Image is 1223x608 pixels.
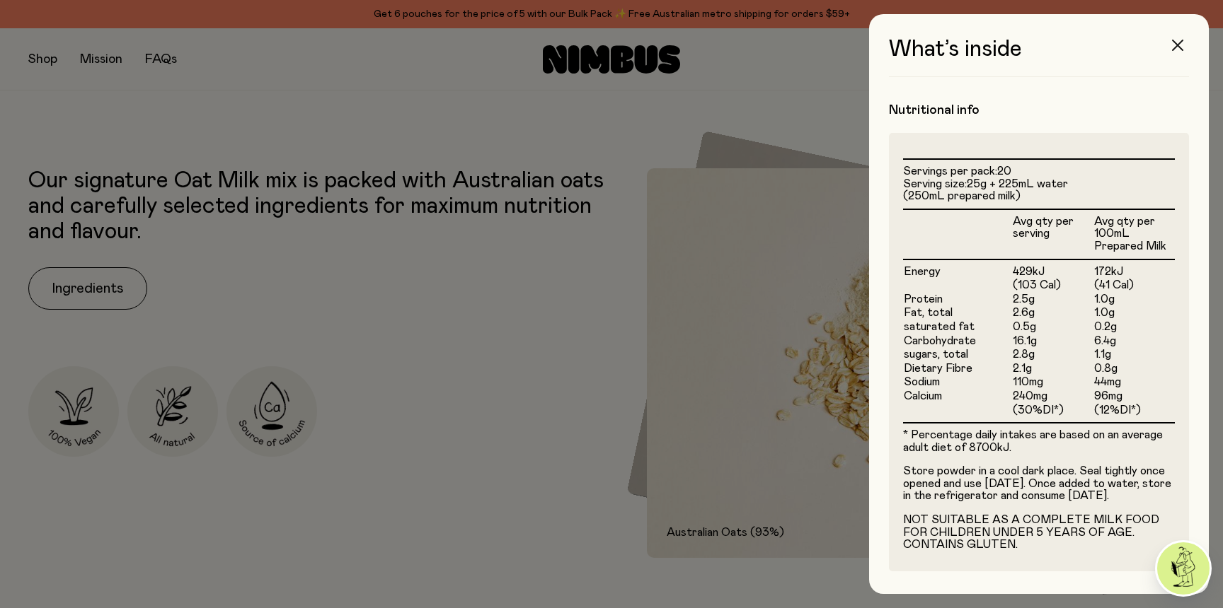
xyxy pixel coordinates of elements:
h3: What’s inside [889,37,1189,77]
th: Avg qty per serving [1012,209,1093,259]
td: 2.6g [1012,306,1093,320]
td: 1.0g [1093,306,1175,320]
td: (12%DI*) [1093,404,1175,423]
td: 110mg [1012,375,1093,390]
td: 16.1g [1012,334,1093,349]
span: Protein [904,293,943,305]
span: sugars, total [904,349,968,360]
span: Carbohydrate [904,335,976,346]
td: 2.1g [1012,362,1093,376]
td: 2.8g [1012,348,1093,362]
th: Avg qty per 100mL Prepared Milk [1093,209,1175,259]
td: 172kJ [1093,259,1175,279]
img: agent [1157,542,1210,595]
td: 96mg [1093,390,1175,404]
td: 0.8g [1093,362,1175,376]
td: 6.4g [1093,334,1175,349]
span: 25g + 225mL water (250mL prepared milk) [903,178,1068,202]
span: Calcium [904,390,942,402]
td: (103 Cal) [1012,279,1093,293]
td: 0.5g [1012,320,1093,334]
span: 20 [997,165,1011,177]
span: Dietary Fibre [904,363,972,374]
span: saturated fat [904,321,975,332]
td: 0.2g [1093,320,1175,334]
span: Energy [904,266,941,277]
li: Servings per pack: [903,165,1175,178]
td: (30%DI*) [1012,404,1093,423]
td: 429kJ [1012,259,1093,279]
td: 240mg [1012,390,1093,404]
td: 44mg [1093,375,1175,390]
td: 2.5g [1012,293,1093,307]
p: NOT SUITABLE AS A COMPLETE MILK FOOD FOR CHILDREN UNDER 5 YEARS OF AGE. CONTAINS GLUTEN. [903,514,1175,551]
p: Store powder in a cool dark place. Seal tightly once opened and use [DATE]. Once added to water, ... [903,465,1175,503]
p: * Percentage daily intakes are based on an average adult diet of 8700kJ. [903,429,1175,454]
li: Serving size: [903,178,1175,203]
span: Fat, total [904,307,953,318]
span: Sodium [904,376,940,387]
td: 1.0g [1093,293,1175,307]
td: 1.1g [1093,348,1175,362]
td: (41 Cal) [1093,279,1175,293]
h4: Nutritional info [889,102,1189,119]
